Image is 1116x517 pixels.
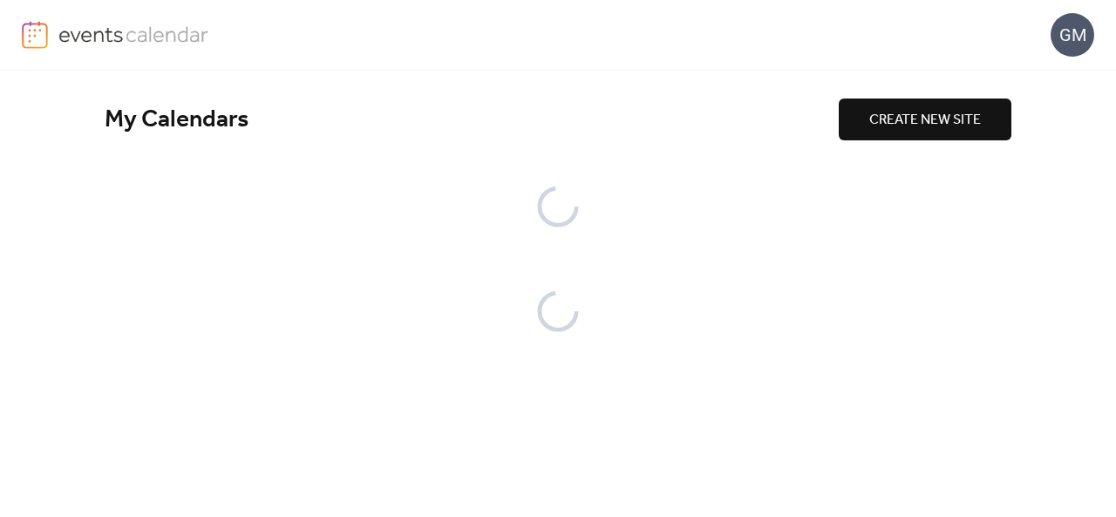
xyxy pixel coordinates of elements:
button: CREATE NEW SITE [839,99,1011,140]
span: CREATE NEW SITE [869,110,981,131]
img: logo-type [58,21,209,47]
div: My Calendars [105,105,839,135]
div: GM [1051,13,1094,57]
img: logo [22,21,48,49]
